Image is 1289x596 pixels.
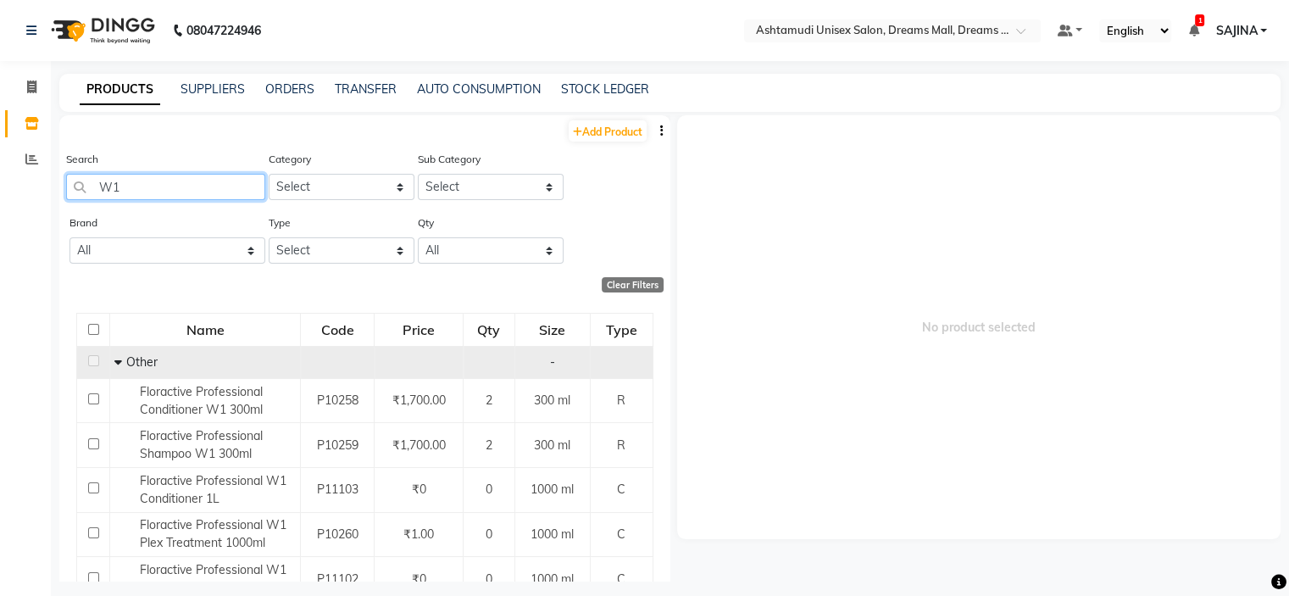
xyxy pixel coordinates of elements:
[375,315,462,345] div: Price
[140,384,263,417] span: Floractive Professional Conditioner W1 300ml
[677,115,1281,539] span: No product selected
[1188,23,1198,38] a: 1
[531,526,574,542] span: 1000 ml
[417,81,541,97] a: AUTO CONSUMPTION
[181,81,245,97] a: SUPPLIERS
[403,526,434,542] span: ₹1.00
[412,571,426,587] span: ₹0
[140,473,286,506] span: Floractive Professional W1 Conditioner 1L
[486,393,492,408] span: 2
[66,152,98,167] label: Search
[617,526,625,542] span: C
[592,315,652,345] div: Type
[486,571,492,587] span: 0
[561,81,649,97] a: STOCK LEDGER
[412,482,426,497] span: ₹0
[531,571,574,587] span: 1000 ml
[335,81,397,97] a: TRANSFER
[69,215,97,231] label: Brand
[317,437,358,453] span: P10259
[269,215,291,231] label: Type
[140,517,286,550] span: Floractive Professional W1 Plex Treatment 1000ml
[140,562,286,595] span: Floractive Professional W1 Shampoo 1L
[534,437,570,453] span: 300 ml
[516,315,589,345] div: Size
[126,354,158,370] span: Other
[66,174,265,200] input: Search by product name or code
[317,482,358,497] span: P11103
[43,7,159,54] img: logo
[140,428,263,461] span: Floractive Professional Shampoo W1 300ml
[569,120,647,142] a: Add Product
[617,482,625,497] span: C
[302,315,373,345] div: Code
[265,81,314,97] a: ORDERS
[114,354,126,370] span: Collapse Row
[617,571,625,587] span: C
[602,277,664,292] div: Clear Filters
[617,393,625,408] span: R
[269,152,311,167] label: Category
[317,393,358,408] span: P10258
[80,75,160,105] a: PRODUCTS
[1215,22,1257,40] span: SAJINA
[392,437,446,453] span: ₹1,700.00
[464,315,513,345] div: Qty
[111,315,299,345] div: Name
[1195,14,1204,26] span: 1
[392,393,446,408] span: ₹1,700.00
[317,526,358,542] span: P10260
[486,482,492,497] span: 0
[418,215,434,231] label: Qty
[486,526,492,542] span: 0
[418,152,481,167] label: Sub Category
[317,571,358,587] span: P11102
[617,437,625,453] span: R
[531,482,574,497] span: 1000 ml
[534,393,570,408] span: 300 ml
[486,437,492,453] span: 2
[186,7,261,54] b: 08047224946
[550,354,555,370] span: -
